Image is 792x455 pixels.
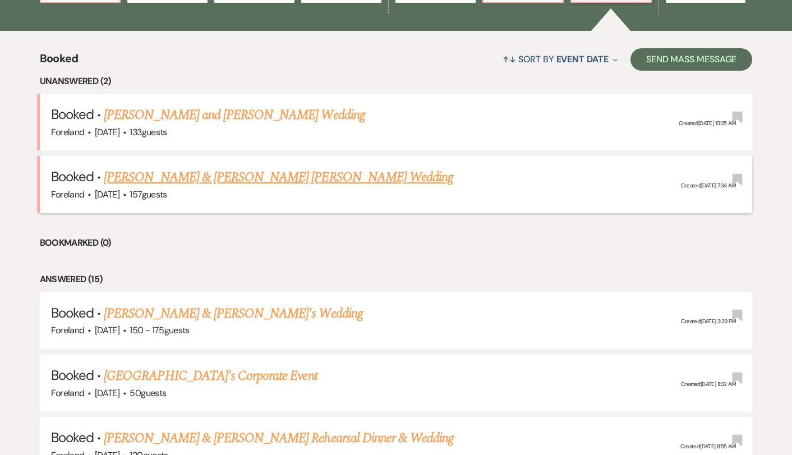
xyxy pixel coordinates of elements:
span: Booked [40,50,79,74]
span: 157 guests [130,189,167,200]
span: Created: [DATE] 11:32 AM [681,380,735,388]
span: Booked [51,168,94,185]
span: 50 guests [130,387,166,399]
span: 133 guests [130,126,167,138]
a: [GEOGRAPHIC_DATA]'s Corporate Event [104,366,317,386]
span: Booked [51,304,94,321]
span: Foreland [51,126,85,138]
button: Sort By Event Date [498,44,621,74]
span: 150 - 175 guests [130,324,189,336]
span: Booked [51,366,94,384]
span: Foreland [51,387,85,399]
span: [DATE] [95,189,119,200]
a: [PERSON_NAME] and [PERSON_NAME] Wedding [104,105,365,125]
a: [PERSON_NAME] & [PERSON_NAME] Rehearsal Dinner & Wedding [104,428,454,448]
span: Booked [51,105,94,123]
li: Bookmarked (0) [40,236,753,250]
li: Answered (15) [40,272,753,287]
span: Foreland [51,189,85,200]
span: Event Date [556,53,609,65]
a: [PERSON_NAME] & [PERSON_NAME] [PERSON_NAME] Wedding [104,167,453,187]
span: Created: [DATE] 7:34 AM [681,182,735,189]
a: [PERSON_NAME] & [PERSON_NAME]'s Wedding [104,304,363,324]
span: [DATE] [95,126,119,138]
span: Created: [DATE] 10:25 AM [679,120,735,127]
span: Foreland [51,324,85,336]
span: [DATE] [95,387,119,399]
span: ↑↓ [503,53,516,65]
button: Send Mass Message [630,48,753,71]
li: Unanswered (2) [40,74,753,89]
span: [DATE] [95,324,119,336]
span: Created: [DATE] 3:29 PM [681,318,735,325]
span: Booked [51,429,94,446]
span: Created: [DATE] 8:55 AM [680,443,735,450]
